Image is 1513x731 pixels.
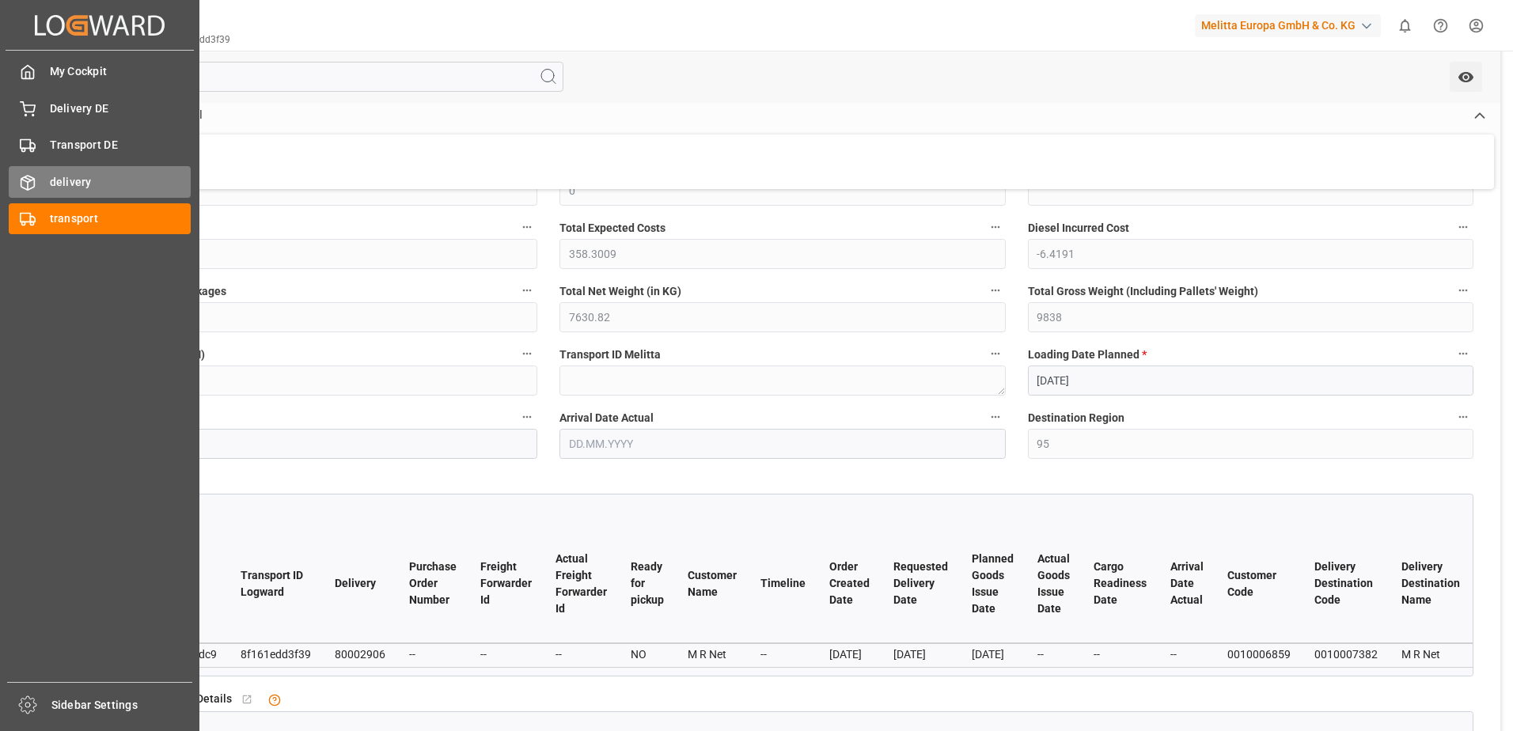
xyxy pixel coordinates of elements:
div: -- [480,645,532,664]
span: Total Gross Weight (Including Pallets' Weight) [1028,283,1258,300]
button: Loading Date Actual [517,407,537,427]
button: Loading Date Planned * [1453,343,1473,364]
div: [DATE] [829,645,870,664]
th: Purchase Order Number [397,525,468,643]
button: Arrival Date Actual [985,407,1006,427]
div: -- [409,645,457,664]
th: Transport ID Logward [229,525,323,643]
input: DD.MM.YYYY [1028,365,1473,396]
input: DD.MM.YYYY [559,429,1005,459]
span: Arrival Date Actual [559,410,654,426]
div: M R Net [688,645,737,664]
th: Requested Delivery Date [882,525,960,643]
button: Destination Region [1453,407,1473,427]
span: Transport ID Melitta [559,347,661,363]
span: Loading Date Planned [1028,347,1147,363]
button: Total Expected Costs [985,217,1006,237]
div: 0010006859 [1227,645,1291,664]
th: Planned Goods Issue Date [960,525,1026,643]
span: Total Expected Costs [559,220,665,237]
div: -- [1037,645,1070,664]
a: My Cockpit [9,56,191,87]
th: Customer Name [676,525,749,643]
input: Search Fields [73,62,563,92]
th: Customer Code [1215,525,1303,643]
th: Arrival Date Actual [1158,525,1215,643]
span: transport [50,210,191,227]
span: Sidebar Settings [51,697,193,714]
th: Delivery Destination Name [1390,525,1472,643]
a: Delivery DE [9,93,191,123]
th: Cargo Readiness Date [1082,525,1158,643]
button: Diesel Cost Ratio (%) [517,217,537,237]
span: My Cockpit [50,63,191,80]
th: Order Created Date [817,525,882,643]
button: open menu [1450,62,1482,92]
th: Ready for pickup [619,525,676,643]
div: 0010007382 [1314,645,1378,664]
th: Delivery Destination Code [1303,525,1390,643]
div: [DATE] [972,645,1014,664]
span: Transport DE [50,137,191,153]
div: -- [760,645,806,664]
span: Total Net Weight (in KG) [559,283,681,300]
span: delivery [50,174,191,191]
a: delivery [9,166,191,197]
input: DD.MM.YYYY [92,429,537,459]
button: show 0 new notifications [1387,8,1423,44]
div: 80002906 [335,645,385,664]
a: transport [9,203,191,234]
div: NO [631,645,664,664]
th: Timeline [749,525,817,643]
div: -- [1094,645,1147,664]
div: [DATE] [893,645,948,664]
div: -- [556,645,607,664]
div: -- [1170,645,1204,664]
div: 8f161edd3f39 [241,645,311,664]
th: Freight Forwarder Id [468,525,544,643]
button: Total Number Of Packages [517,280,537,301]
button: Transport ID Melitta [985,343,1006,364]
div: M R Net [1401,645,1460,664]
button: Help Center [1423,8,1458,44]
button: Total Net Weight (in KG) [985,280,1006,301]
button: Total Volume (in CDM) [517,343,537,364]
span: Diesel Incurred Cost [1028,220,1129,237]
button: Melitta Europa GmbH & Co. KG [1195,10,1387,40]
th: Actual Freight Forwarder Id [544,525,619,643]
th: Delivery [323,525,397,643]
a: Transport DE [9,130,191,161]
button: Total Gross Weight (Including Pallets' Weight) [1453,280,1473,301]
span: Destination Region [1028,410,1124,426]
div: Melitta Europa GmbH & Co. KG [1195,14,1381,37]
span: Delivery DE [50,100,191,117]
button: Diesel Incurred Cost [1453,217,1473,237]
th: Actual Goods Issue Date [1026,525,1082,643]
